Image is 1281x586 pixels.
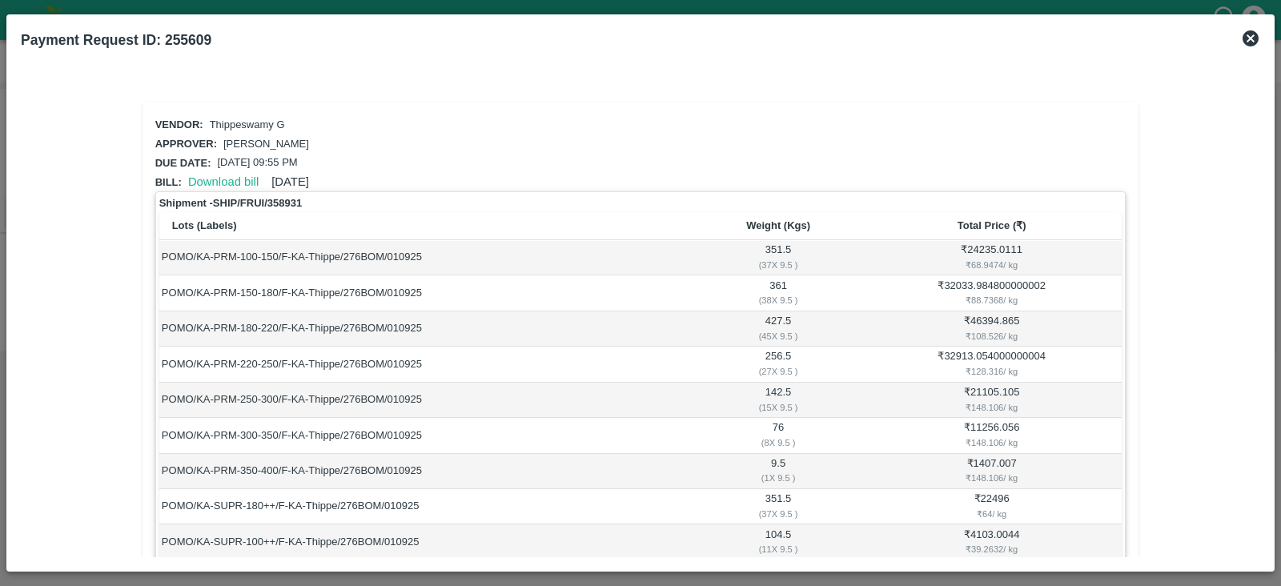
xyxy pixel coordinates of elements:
td: ₹ 32913.054000000004 [861,347,1122,382]
div: ( 45 X 9.5 ) [697,329,858,343]
td: ₹ 46394.865 [861,311,1122,347]
td: 104.5 [695,524,861,560]
td: POMO/KA-PRM-250-300/F-KA-Thippe/276BOM/010925 [159,383,696,418]
b: Weight (Kgs) [746,219,810,231]
td: 351.5 [695,489,861,524]
td: 142.5 [695,383,861,418]
div: ( 15 X 9.5 ) [697,400,858,415]
b: Payment Request ID: 255609 [21,32,211,48]
td: ₹ 21105.105 [861,383,1122,418]
div: ₹ 68.9474 / kg [864,258,1119,272]
td: 351.5 [695,240,861,275]
div: ₹ 128.316 / kg [864,364,1119,379]
div: ₹ 64 / kg [864,507,1119,521]
td: ₹ 11256.056 [861,418,1122,453]
span: Bill: [155,176,182,188]
td: POMO/KA-SUPR-180++/F-KA-Thippe/276BOM/010925 [159,489,696,524]
b: Total Price (₹) [958,219,1026,231]
div: ₹ 39.2632 / kg [864,542,1119,556]
td: 361 [695,275,861,311]
td: ₹ 22496 [861,489,1122,524]
td: ₹ 4103.0044 [861,524,1122,560]
td: ₹ 24235.0111 [861,240,1122,275]
strong: Shipment - SHIP/FRUI/358931 [159,195,302,211]
div: ( 8 X 9.5 ) [697,435,858,450]
td: ₹ 1407.007 [861,454,1122,489]
a: Download bill [188,175,259,188]
p: [DATE] 09:55 PM [217,155,297,171]
td: ₹ 32033.984800000002 [861,275,1122,311]
div: ( 38 X 9.5 ) [697,293,858,307]
td: POMO/KA-PRM-150-180/F-KA-Thippe/276BOM/010925 [159,275,696,311]
td: 256.5 [695,347,861,382]
td: POMO/KA-PRM-100-150/F-KA-Thippe/276BOM/010925 [159,240,696,275]
td: POMO/KA-PRM-220-250/F-KA-Thippe/276BOM/010925 [159,347,696,382]
span: Approver: [155,138,217,150]
td: 76 [695,418,861,453]
td: POMO/KA-SUPR-100++/F-KA-Thippe/276BOM/010925 [159,524,696,560]
div: ( 37 X 9.5 ) [697,258,858,272]
span: Due date: [155,157,211,169]
div: ( 27 X 9.5 ) [697,364,858,379]
div: ( 1 X 9.5 ) [697,471,858,485]
span: Vendor: [155,118,203,130]
div: ₹ 108.526 / kg [864,329,1119,343]
div: ( 11 X 9.5 ) [697,542,858,556]
p: Thippeswamy G [210,118,285,133]
b: Lots (Labels) [172,219,237,231]
div: ₹ 148.106 / kg [864,400,1119,415]
p: [PERSON_NAME] [223,137,309,152]
div: ( 37 X 9.5 ) [697,507,858,521]
td: 9.5 [695,454,861,489]
td: POMO/KA-PRM-180-220/F-KA-Thippe/276BOM/010925 [159,311,696,347]
td: POMO/KA-PRM-350-400/F-KA-Thippe/276BOM/010925 [159,454,696,489]
div: ₹ 148.106 / kg [864,471,1119,485]
td: 427.5 [695,311,861,347]
div: ₹ 88.7368 / kg [864,293,1119,307]
td: POMO/KA-PRM-300-350/F-KA-Thippe/276BOM/010925 [159,418,696,453]
div: ₹ 148.106 / kg [864,435,1119,450]
span: [DATE] [271,175,309,188]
